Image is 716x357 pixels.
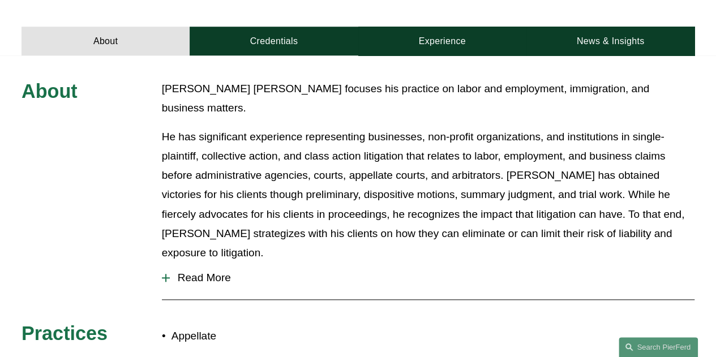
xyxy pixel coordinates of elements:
[22,27,190,55] a: About
[22,322,108,344] span: Practices
[162,263,694,293] button: Read More
[358,27,526,55] a: Experience
[162,79,694,118] p: [PERSON_NAME] [PERSON_NAME] focuses his practice on labor and employment, immigration, and busine...
[162,127,694,263] p: He has significant experience representing businesses, non-profit organizations, and institutions...
[22,80,78,102] span: About
[190,27,358,55] a: Credentials
[170,272,694,284] span: Read More
[526,27,694,55] a: News & Insights
[619,337,698,357] a: Search this site
[172,326,358,346] p: Appellate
